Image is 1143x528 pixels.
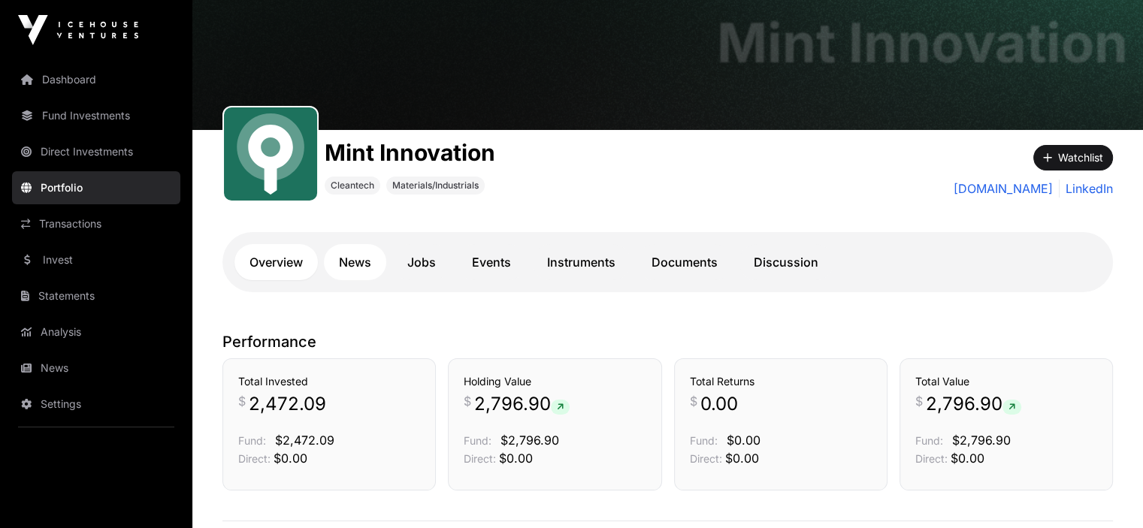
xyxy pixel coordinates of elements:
span: Fund: [915,434,943,447]
span: Cleantech [331,180,374,192]
span: 2,796.90 [474,392,570,416]
a: Settings [12,388,180,421]
span: $0.00 [274,451,307,466]
a: News [324,244,386,280]
h3: Holding Value [464,374,646,389]
button: Watchlist [1033,145,1113,170]
a: Invest [12,243,180,276]
h3: Total Invested [238,374,420,389]
iframe: Chat Widget [1068,456,1143,528]
span: $ [464,392,471,410]
img: Icehouse Ventures Logo [18,15,138,45]
span: $0.00 [499,451,533,466]
span: $ [238,392,246,410]
span: $ [915,392,923,410]
h1: Mint Innovation [717,16,1128,70]
span: $2,472.09 [275,433,334,448]
a: Jobs [392,244,451,280]
h3: Total Returns [690,374,872,389]
a: Instruments [532,244,630,280]
span: 2,796.90 [926,392,1021,416]
span: $ [690,392,697,410]
a: Direct Investments [12,135,180,168]
span: 2,472.09 [249,392,326,416]
a: Transactions [12,207,180,240]
a: [DOMAIN_NAME] [954,180,1053,198]
a: Documents [637,244,733,280]
a: Portfolio [12,171,180,204]
h1: Mint Innovation [325,139,495,166]
span: $0.00 [725,451,759,466]
span: $2,796.90 [952,433,1011,448]
span: $0.00 [951,451,984,466]
span: Direct: [915,452,948,465]
a: Events [457,244,526,280]
a: LinkedIn [1059,180,1113,198]
a: Overview [234,244,318,280]
span: Fund: [690,434,718,447]
p: Performance [222,331,1113,352]
span: Fund: [238,434,266,447]
a: Analysis [12,315,180,348]
a: Fund Investments [12,99,180,132]
span: Direct: [690,452,722,465]
img: Mint.svg [230,113,311,195]
h3: Total Value [915,374,1097,389]
span: Direct: [464,452,496,465]
span: $2,796.90 [500,433,559,448]
a: News [12,351,180,385]
span: Materials/Industrials [392,180,479,192]
a: Dashboard [12,63,180,96]
a: Discussion [739,244,833,280]
a: Statements [12,279,180,312]
span: 0.00 [700,392,738,416]
span: $0.00 [727,433,760,448]
span: Fund: [464,434,491,447]
span: Direct: [238,452,271,465]
nav: Tabs [234,244,1101,280]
